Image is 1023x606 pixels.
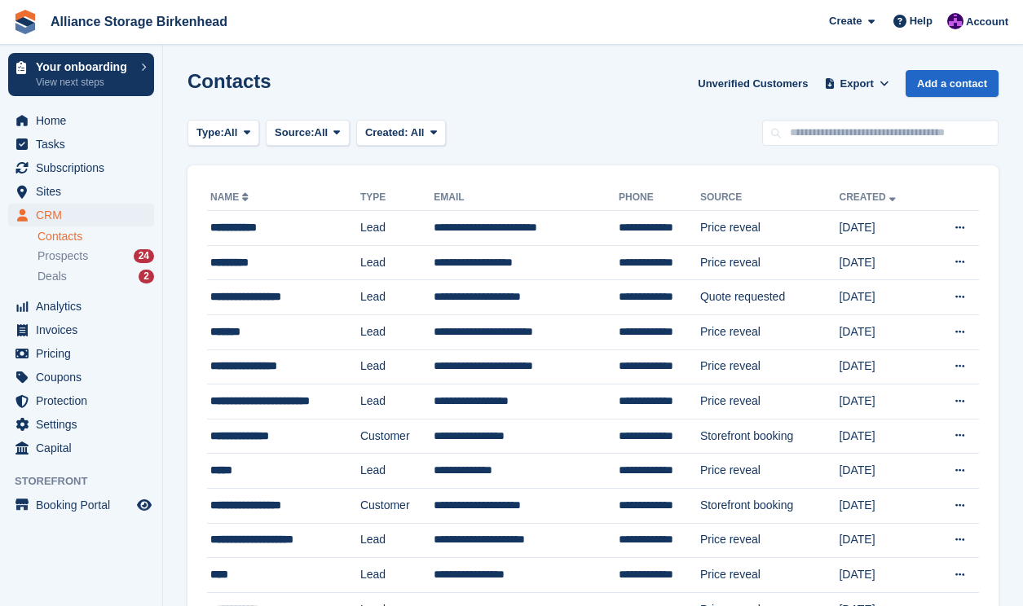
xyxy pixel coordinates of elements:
[36,156,134,179] span: Subscriptions
[8,437,154,459] a: menu
[36,133,134,156] span: Tasks
[829,13,862,29] span: Create
[8,109,154,132] a: menu
[700,280,840,315] td: Quote requested
[8,204,154,226] a: menu
[36,318,134,341] span: Invoices
[700,558,840,593] td: Price reveal
[360,349,434,384] td: Lead
[8,389,154,412] a: menu
[36,109,134,132] span: Home
[210,191,252,203] a: Name
[360,419,434,454] td: Customer
[839,314,928,349] td: [DATE]
[700,314,840,349] td: Price reveal
[266,120,350,147] button: Source: All
[8,295,154,318] a: menu
[840,76,874,92] span: Export
[8,494,154,516] a: menu
[8,413,154,436] a: menu
[411,126,425,138] span: All
[839,454,928,489] td: [DATE]
[134,249,154,263] div: 24
[821,70,893,97] button: Export
[365,126,408,138] span: Created:
[224,125,238,141] span: All
[700,419,840,454] td: Storefront booking
[15,473,162,490] span: Storefront
[700,488,840,523] td: Storefront booking
[8,53,154,96] a: Your onboarding View next steps
[187,120,259,147] button: Type: All
[700,384,840,419] td: Price reveal
[700,523,840,558] td: Price reveal
[13,10,37,34] img: stora-icon-8386f47178a22dfd0bd8f6a31ec36ba5ce8667c1dd55bd0f319d3a0aa187defe.svg
[839,488,928,523] td: [DATE]
[360,280,434,315] td: Lead
[839,280,928,315] td: [DATE]
[360,245,434,280] td: Lead
[360,523,434,558] td: Lead
[37,248,154,265] a: Prospects 24
[187,70,271,92] h1: Contacts
[839,523,928,558] td: [DATE]
[360,558,434,593] td: Lead
[839,191,898,203] a: Created
[8,342,154,365] a: menu
[839,384,928,419] td: [DATE]
[36,366,134,389] span: Coupons
[36,295,134,318] span: Analytics
[196,125,224,141] span: Type:
[8,180,154,203] a: menu
[839,558,928,593] td: [DATE]
[910,13,933,29] span: Help
[700,454,840,489] td: Price reveal
[360,488,434,523] td: Customer
[8,156,154,179] a: menu
[700,211,840,246] td: Price reveal
[37,269,67,284] span: Deals
[966,14,1008,30] span: Account
[36,180,134,203] span: Sites
[8,133,154,156] a: menu
[360,211,434,246] td: Lead
[360,454,434,489] td: Lead
[44,8,234,35] a: Alliance Storage Birkenhead
[906,70,999,97] a: Add a contact
[134,495,154,515] a: Preview store
[36,61,133,72] p: Your onboarding
[315,125,329,141] span: All
[36,75,133,90] p: View next steps
[947,13,963,29] img: Romilly Norton
[37,229,154,244] a: Contacts
[839,349,928,384] td: [DATE]
[36,342,134,365] span: Pricing
[700,245,840,280] td: Price reveal
[36,437,134,459] span: Capital
[619,185,700,211] th: Phone
[839,419,928,454] td: [DATE]
[700,185,840,211] th: Source
[360,314,434,349] td: Lead
[37,268,154,285] a: Deals 2
[839,245,928,280] td: [DATE]
[36,204,134,226] span: CRM
[36,413,134,436] span: Settings
[8,366,154,389] a: menu
[434,185,619,211] th: Email
[275,125,314,141] span: Source:
[139,270,154,283] div: 2
[36,389,134,412] span: Protection
[356,120,446,147] button: Created: All
[8,318,154,341] a: menu
[360,384,434,419] td: Lead
[360,185,434,211] th: Type
[839,211,928,246] td: [DATE]
[37,248,88,264] span: Prospects
[700,349,840,384] td: Price reveal
[691,70,814,97] a: Unverified Customers
[36,494,134,516] span: Booking Portal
